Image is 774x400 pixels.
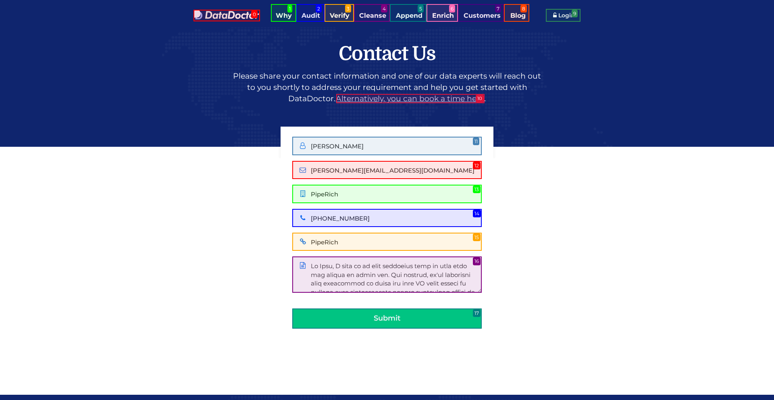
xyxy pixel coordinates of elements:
span: Customers [464,12,501,19]
a: Enrich [427,4,459,22]
span: Append [396,12,422,19]
span: Blog [510,12,526,19]
a: Why [271,4,297,22]
a: Blog [506,4,531,22]
a: Append [391,4,427,22]
button: Submit [292,308,482,329]
textarea: Write us a note about your requirement [292,256,482,293]
input: Enter your Company name [292,233,482,251]
a: Cleanse [354,4,391,22]
a: Alternatively, you can book a time here [336,94,484,103]
input: Enter your Phone number [292,209,482,227]
a: Login [547,9,580,22]
a: Verify [325,4,354,22]
span: Enrich [432,12,454,19]
input: Company [292,185,482,203]
span: Cleanse [359,12,386,19]
a: Customers [459,4,506,22]
input: Enter your Email Address [292,161,482,179]
span: Audit [302,12,320,19]
span: Why [276,12,292,19]
span: Verify [330,12,350,19]
h1: Contact Us [193,44,580,65]
a: Audit [297,4,325,22]
p: Please share your contact information and one of our data experts will reach out to you shortly t... [193,71,580,104]
input: Enter your Name [292,137,482,155]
